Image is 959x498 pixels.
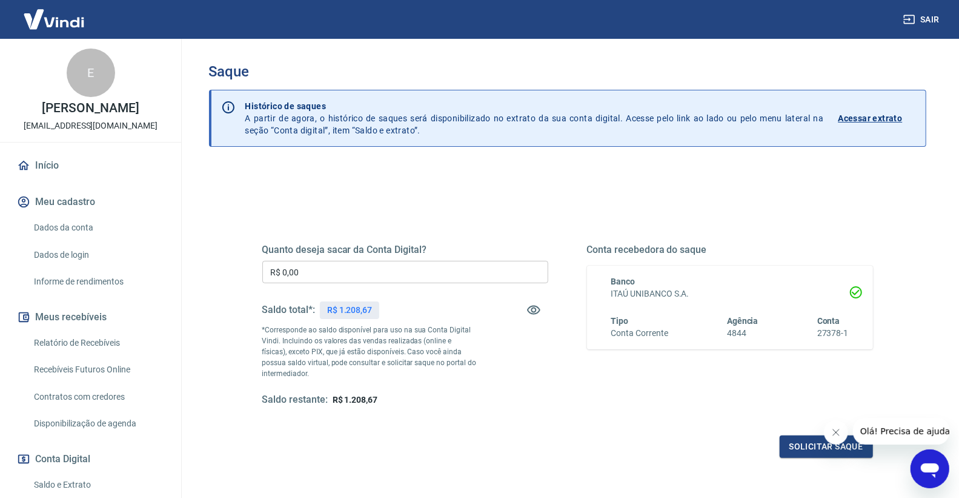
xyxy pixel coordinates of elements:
a: Recebíveis Futuros Online [29,357,167,382]
h6: Conta Corrente [611,327,668,340]
a: Informe de rendimentos [29,269,167,294]
button: Meu cadastro [15,189,167,215]
span: Banco [611,277,635,286]
iframe: Fechar mensagem [824,420,848,445]
a: Dados da conta [29,215,167,240]
h3: Saque [209,63,926,80]
h6: ITAÚ UNIBANCO S.A. [611,288,849,300]
span: R$ 1.208,67 [333,395,377,405]
p: A partir de agora, o histórico de saques será disponibilizado no extrato da sua conta digital. Ac... [245,100,824,136]
button: Solicitar saque [780,436,873,458]
a: Contratos com credores [29,385,167,409]
a: Disponibilização de agenda [29,411,167,436]
a: Relatório de Recebíveis [29,331,167,355]
div: E [67,49,115,97]
a: Acessar extrato [838,100,916,136]
p: [PERSON_NAME] [42,102,139,115]
h6: 27378-1 [817,327,849,340]
p: Acessar extrato [838,112,903,124]
span: Tipo [611,316,629,326]
button: Sair [901,8,944,31]
button: Meus recebíveis [15,304,167,331]
span: Conta [817,316,840,326]
iframe: Botão para abrir a janela de mensagens [911,449,949,488]
p: *Corresponde ao saldo disponível para uso na sua Conta Digital Vindi. Incluindo os valores das ve... [262,325,477,379]
p: [EMAIL_ADDRESS][DOMAIN_NAME] [24,119,158,132]
h5: Saldo restante: [262,394,328,406]
h5: Saldo total*: [262,304,315,316]
h5: Quanto deseja sacar da Conta Digital? [262,244,548,256]
p: R$ 1.208,67 [327,304,372,317]
h5: Conta recebedora do saque [587,244,873,256]
a: Saldo e Extrato [29,473,167,497]
iframe: Mensagem da empresa [853,418,949,445]
img: Vindi [15,1,93,38]
button: Conta Digital [15,446,167,473]
h6: 4844 [727,327,758,340]
a: Dados de login [29,243,167,268]
span: Agência [727,316,758,326]
span: Olá! Precisa de ajuda? [7,8,102,18]
p: Histórico de saques [245,100,824,112]
a: Início [15,152,167,179]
